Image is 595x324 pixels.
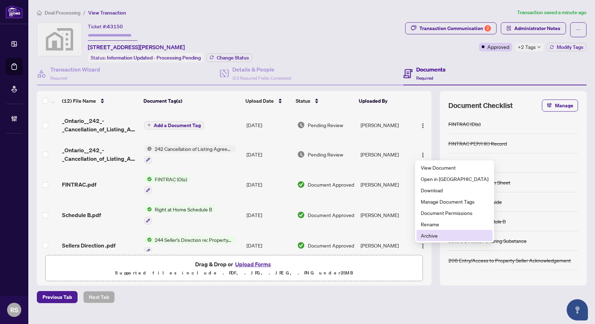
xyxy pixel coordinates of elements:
span: Required [416,75,433,81]
button: Open asap [567,299,588,320]
img: Logo [420,123,426,129]
img: Status Icon [144,236,152,244]
img: logo [6,5,23,18]
span: Rename [421,220,488,228]
img: Document Status [297,121,305,129]
th: Document Tag(s) [141,91,243,111]
td: [PERSON_NAME] [358,139,414,170]
span: Download [421,186,488,194]
button: Previous Tab [37,291,78,303]
th: Uploaded By [356,91,412,111]
div: Status: [88,53,204,62]
span: Approved [487,43,509,51]
button: Status Icon242 Cancellation of Listing Agreement - Authority to Offer for Sale [144,145,236,164]
h4: Transaction Wizard [50,65,100,74]
span: Add a Document Tag [154,123,201,128]
span: Pending Review [308,150,343,158]
img: Document Status [297,181,305,188]
span: Sellers Direction .pdf [62,241,115,250]
th: Status [293,91,356,111]
button: Logo [417,119,429,131]
td: [DATE] [244,111,294,139]
span: [STREET_ADDRESS][PERSON_NAME] [88,43,185,51]
span: _Ontario__242_-_Cancellation_of_Listing_Agreement___Authority_to_Offer_.pdf [62,146,138,163]
span: Manage Document Tags [421,198,488,205]
span: Document Approved [308,241,354,249]
span: Document Approved [308,181,354,188]
button: Logo [417,149,429,160]
img: Status Icon [144,175,152,183]
span: _Ontario__242_-_Cancellation_of_Listing_Agreement___Authority_to_Offer_ EXECUTED.pdf [62,116,138,133]
th: (12) File Name [59,91,141,111]
td: [PERSON_NAME] [358,170,414,200]
span: Upload Date [245,97,274,105]
td: [DATE] [244,230,294,261]
span: Pending Review [308,121,343,129]
div: Transaction Communication [419,23,491,34]
span: Administrator Notes [514,23,560,34]
span: Change Status [217,55,249,60]
img: Document Status [297,150,305,158]
button: Next Tab [83,291,115,303]
p: Supported files include .PDF, .JPG, .JPEG, .PNG under 25 MB [50,269,418,277]
div: Ticket #: [88,22,123,30]
img: Logo [420,243,426,249]
span: 244 Seller’s Direction re: Property/Offers [152,236,236,244]
button: Transaction Communication2 [405,22,497,34]
button: Status IconRight at Home Schedule B [144,205,215,224]
img: Document Status [297,241,305,249]
img: Status Icon [144,145,152,153]
span: FINTRAC ID(s) [152,175,190,183]
img: svg%3e [37,23,82,56]
div: FINTRAC ID(s) [448,120,481,128]
td: [DATE] [244,200,294,230]
button: Add a Document Tag [144,121,204,130]
article: Transaction saved a minute ago [517,8,586,17]
span: Archive [421,232,488,239]
td: [DATE] [244,139,294,170]
button: Logo [417,240,429,251]
img: Status Icon [144,205,152,213]
span: ellipsis [576,27,581,32]
span: Modify Tags [557,45,583,50]
span: Deal Processing [45,10,80,16]
span: +2 Tags [518,43,536,51]
span: Right at Home Schedule B [152,205,215,213]
span: Document Checklist [448,101,513,110]
span: 3/3 Required Fields Completed [232,75,291,81]
button: Status IconFINTRAC ID(s) [144,175,190,194]
span: Status [296,97,310,105]
button: Administrator Notes [501,22,566,34]
span: home [37,10,42,15]
button: Manage [542,100,578,112]
span: Required [50,75,67,81]
span: down [537,45,541,49]
button: Status Icon244 Seller’s Direction re: Property/Offers [144,236,236,255]
th: Upload Date [243,91,293,111]
span: Document Approved [308,211,354,219]
h4: Details & People [232,65,291,74]
span: Information Updated - Processing Pending [107,55,201,61]
span: 43150 [107,23,123,30]
div: 208 Entry/Access to Property Seller Acknowledgement [448,256,571,264]
span: RS [10,305,18,315]
span: Drag & Drop or [195,260,273,269]
span: Open in [GEOGRAPHIC_DATA] [421,175,488,183]
span: Previous Tab [42,291,72,303]
span: (12) File Name [62,97,96,105]
div: FINTRAC PEP/HIO Record [448,140,507,147]
span: Schedule B.pdf [62,211,101,219]
span: Document Permissions [421,209,488,217]
span: solution [506,26,511,31]
img: Document Status [297,211,305,219]
img: Logo [420,152,426,158]
td: [PERSON_NAME] [358,200,414,230]
td: [DATE] [244,170,294,200]
button: Add a Document Tag [144,120,204,130]
span: Drag & Drop orUpload FormsSupported files include .PDF, .JPG, .JPEG, .PNG under25MB [46,255,423,282]
span: plus [147,123,151,127]
span: Manage [555,100,573,111]
button: Upload Forms [233,260,273,269]
div: Listing Agreement [448,159,490,167]
button: Change Status [206,53,252,62]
